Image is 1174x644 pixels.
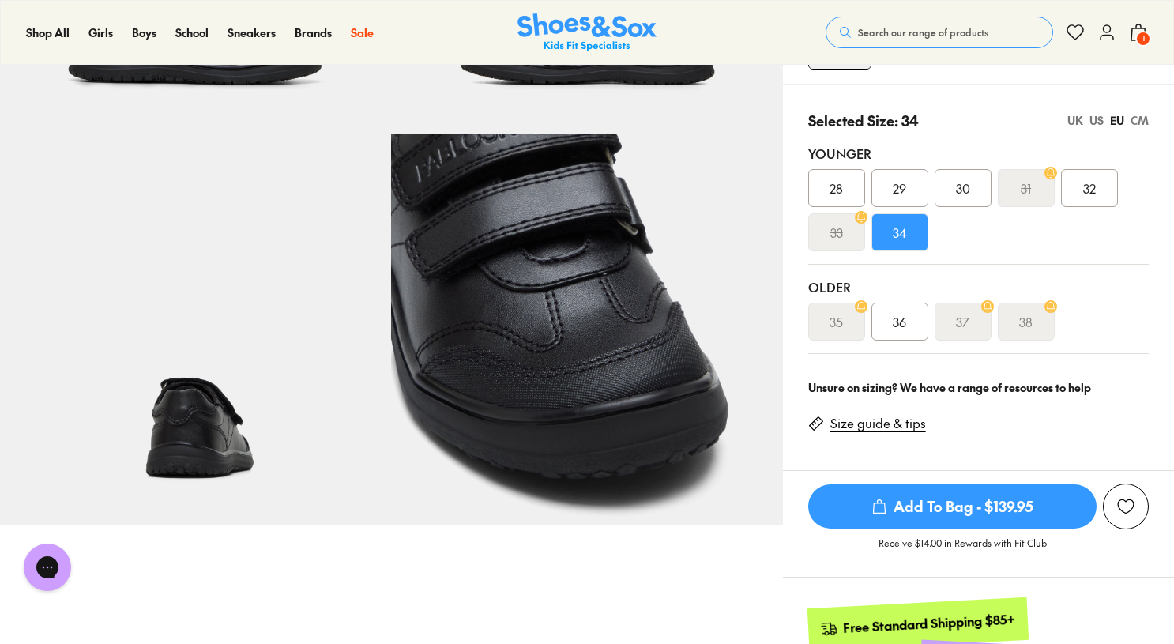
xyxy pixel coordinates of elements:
[830,415,926,432] a: Size guide & tips
[295,24,332,40] span: Brands
[26,24,70,40] span: Shop All
[830,179,843,198] span: 28
[1135,31,1151,47] span: 1
[1019,312,1033,331] s: 38
[132,24,156,41] a: Boys
[228,24,276,41] a: Sneakers
[808,110,919,131] p: Selected Size: 34
[808,144,1149,163] div: Younger
[1103,484,1149,529] button: Add to Wishlist
[842,610,1015,636] div: Free Standard Shipping $85+
[893,179,906,198] span: 29
[879,536,1047,564] p: Receive $14.00 in Rewards with Fit Club
[956,312,969,331] s: 37
[1129,15,1148,50] button: 1
[175,24,209,40] span: School
[1089,112,1104,129] div: US
[351,24,374,40] span: Sale
[808,484,1097,529] button: Add To Bag - $139.95
[1110,112,1124,129] div: EU
[830,223,843,242] s: 33
[391,134,782,525] img: 7-477225_1
[858,25,988,40] span: Search our range of products
[808,379,1149,396] div: Unsure on sizing? We have a range of resources to help
[351,24,374,41] a: Sale
[175,24,209,41] a: School
[26,24,70,41] a: Shop All
[517,13,657,52] a: Shoes & Sox
[830,312,843,331] s: 35
[826,17,1053,48] button: Search our range of products
[517,13,657,52] img: SNS_Logo_Responsive.svg
[893,312,906,331] span: 36
[16,538,79,597] iframe: Gorgias live chat messenger
[1131,112,1149,129] div: CM
[893,223,907,242] span: 34
[1067,112,1083,129] div: UK
[228,24,276,40] span: Sneakers
[88,24,113,40] span: Girls
[132,24,156,40] span: Boys
[295,24,332,41] a: Brands
[88,24,113,41] a: Girls
[1021,179,1031,198] s: 31
[956,179,970,198] span: 30
[808,277,1149,296] div: Older
[1083,179,1096,198] span: 32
